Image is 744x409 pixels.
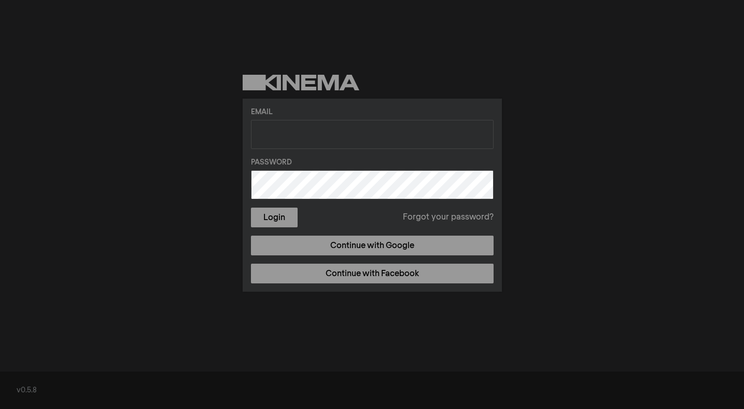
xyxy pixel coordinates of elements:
a: Continue with Google [251,236,494,255]
label: Password [251,157,494,168]
label: Email [251,107,494,118]
div: v0.5.8 [17,385,727,396]
a: Continue with Facebook [251,264,494,283]
a: Forgot your password? [403,211,494,224]
button: Login [251,208,298,227]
